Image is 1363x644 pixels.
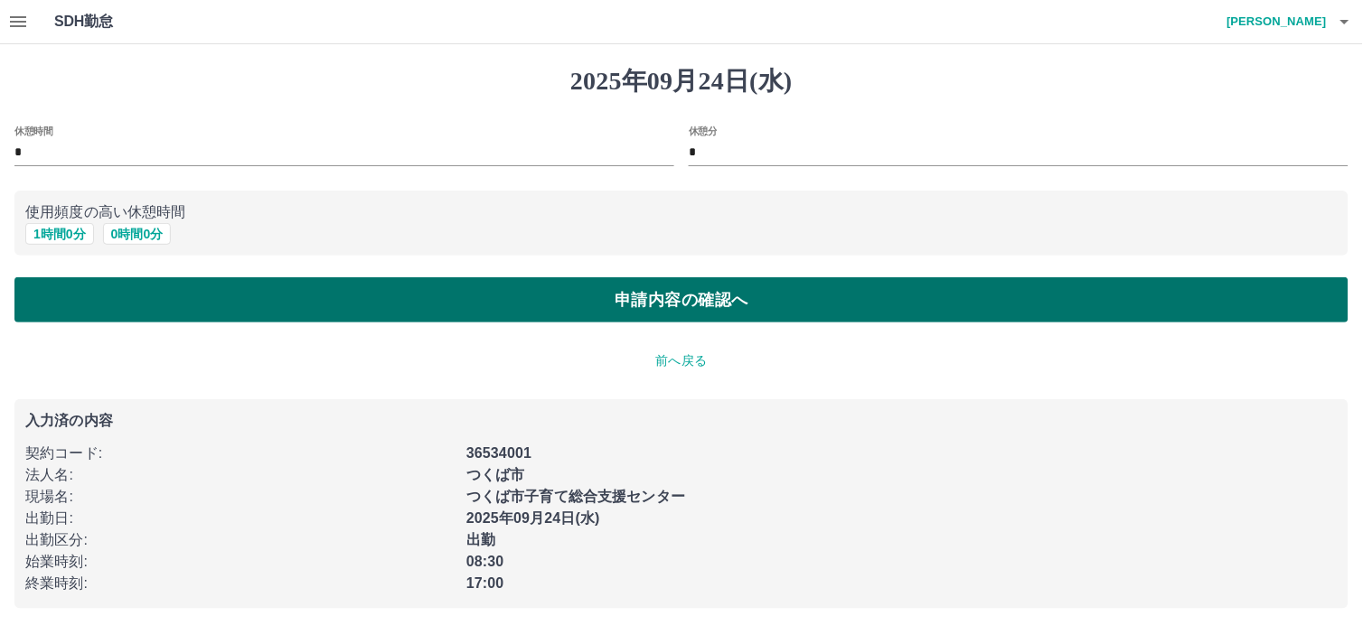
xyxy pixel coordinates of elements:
[25,414,1338,428] p: 入力済の内容
[466,467,525,482] b: つくば市
[25,551,456,573] p: 始業時刻 :
[25,573,456,594] p: 終業時刻 :
[25,443,456,464] p: 契約コード :
[466,575,504,591] b: 17:00
[25,486,456,508] p: 現場名 :
[25,508,456,529] p: 出勤日 :
[466,554,504,569] b: 08:30
[25,529,456,551] p: 出勤区分 :
[25,464,456,486] p: 法人名 :
[14,124,52,137] label: 休憩時間
[14,66,1349,97] h1: 2025年09月24日(水)
[466,510,600,526] b: 2025年09月24日(水)
[466,489,685,504] b: つくば市子育て総合支援センター
[25,223,94,245] button: 1時間0分
[466,445,531,461] b: 36534001
[25,201,1338,223] p: 使用頻度の高い休憩時間
[103,223,172,245] button: 0時間0分
[14,351,1349,370] p: 前へ戻る
[689,124,718,137] label: 休憩分
[14,277,1349,322] button: 申請内容の確認へ
[466,532,495,547] b: 出勤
